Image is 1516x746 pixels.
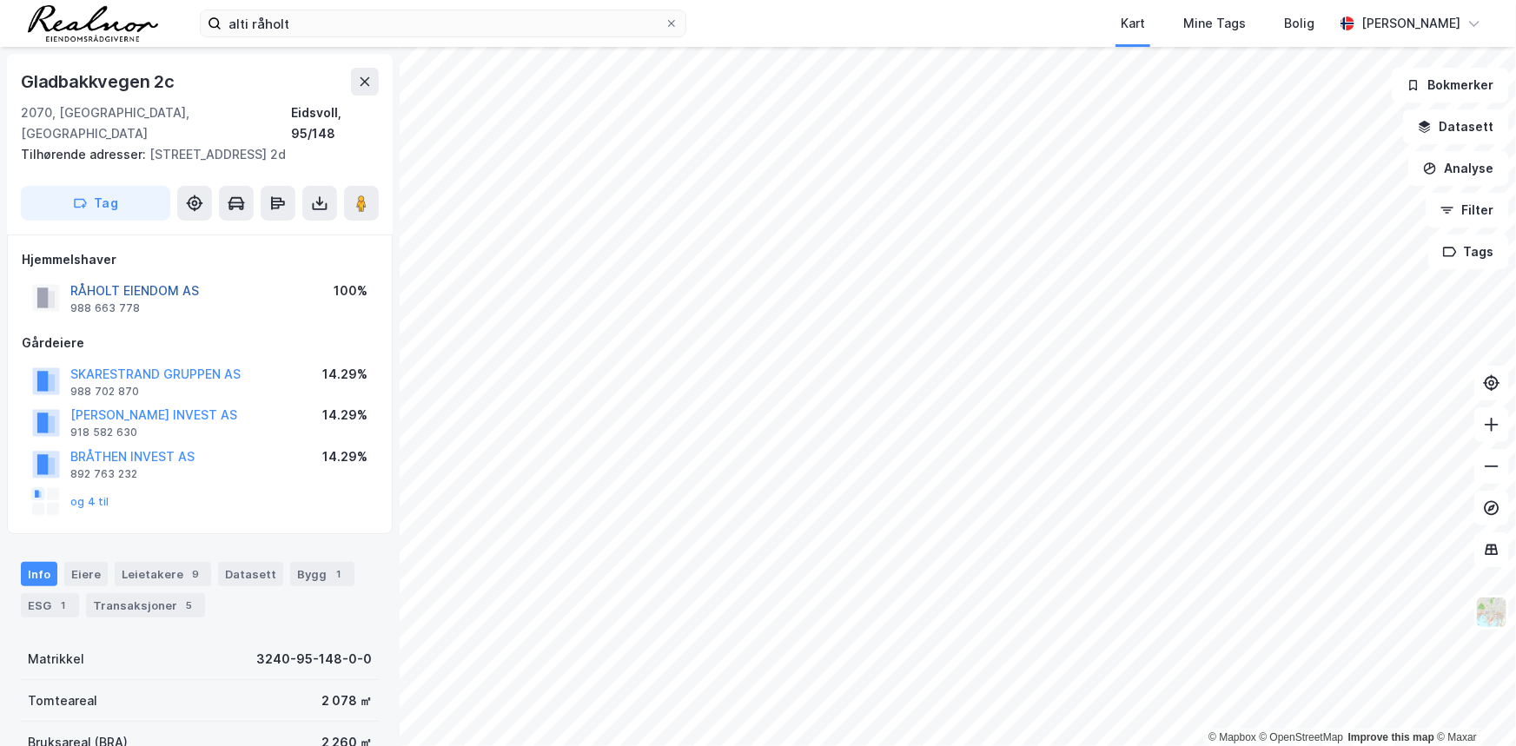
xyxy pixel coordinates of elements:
[21,102,291,144] div: 2070, [GEOGRAPHIC_DATA], [GEOGRAPHIC_DATA]
[1429,663,1516,746] div: Kontrollprogram for chat
[21,562,57,586] div: Info
[322,364,367,385] div: 14.29%
[1260,731,1344,743] a: OpenStreetMap
[218,562,283,586] div: Datasett
[334,281,367,301] div: 100%
[1408,151,1509,186] button: Analyse
[322,446,367,467] div: 14.29%
[322,405,367,426] div: 14.29%
[330,565,348,583] div: 1
[291,102,379,144] div: Eidsvoll, 95/148
[1121,13,1145,34] div: Kart
[181,597,198,614] div: 5
[1348,731,1434,743] a: Improve this map
[1392,68,1509,102] button: Bokmerker
[290,562,354,586] div: Bygg
[1183,13,1246,34] div: Mine Tags
[21,68,178,96] div: Gladbakkvegen 2c
[1208,731,1256,743] a: Mapbox
[28,5,158,42] img: realnor-logo.934646d98de889bb5806.png
[28,690,97,711] div: Tomteareal
[55,597,72,614] div: 1
[1403,109,1509,144] button: Datasett
[21,144,365,165] div: [STREET_ADDRESS] 2d
[64,562,108,586] div: Eiere
[21,593,79,617] div: ESG
[1428,234,1509,269] button: Tags
[1426,193,1509,228] button: Filter
[1429,663,1516,746] iframe: Chat Widget
[70,467,137,481] div: 892 763 232
[22,333,378,353] div: Gårdeiere
[115,562,211,586] div: Leietakere
[21,147,149,162] span: Tilhørende adresser:
[1361,13,1460,34] div: [PERSON_NAME]
[21,186,170,221] button: Tag
[1284,13,1314,34] div: Bolig
[70,426,137,439] div: 918 582 630
[70,385,139,399] div: 988 702 870
[86,593,205,617] div: Transaksjoner
[22,249,378,270] div: Hjemmelshaver
[28,649,84,670] div: Matrikkel
[222,10,665,36] input: Søk på adresse, matrikkel, gårdeiere, leietakere eller personer
[1475,596,1508,629] img: Z
[321,690,372,711] div: 2 078 ㎡
[256,649,372,670] div: 3240-95-148-0-0
[70,301,140,315] div: 988 663 778
[187,565,204,583] div: 9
